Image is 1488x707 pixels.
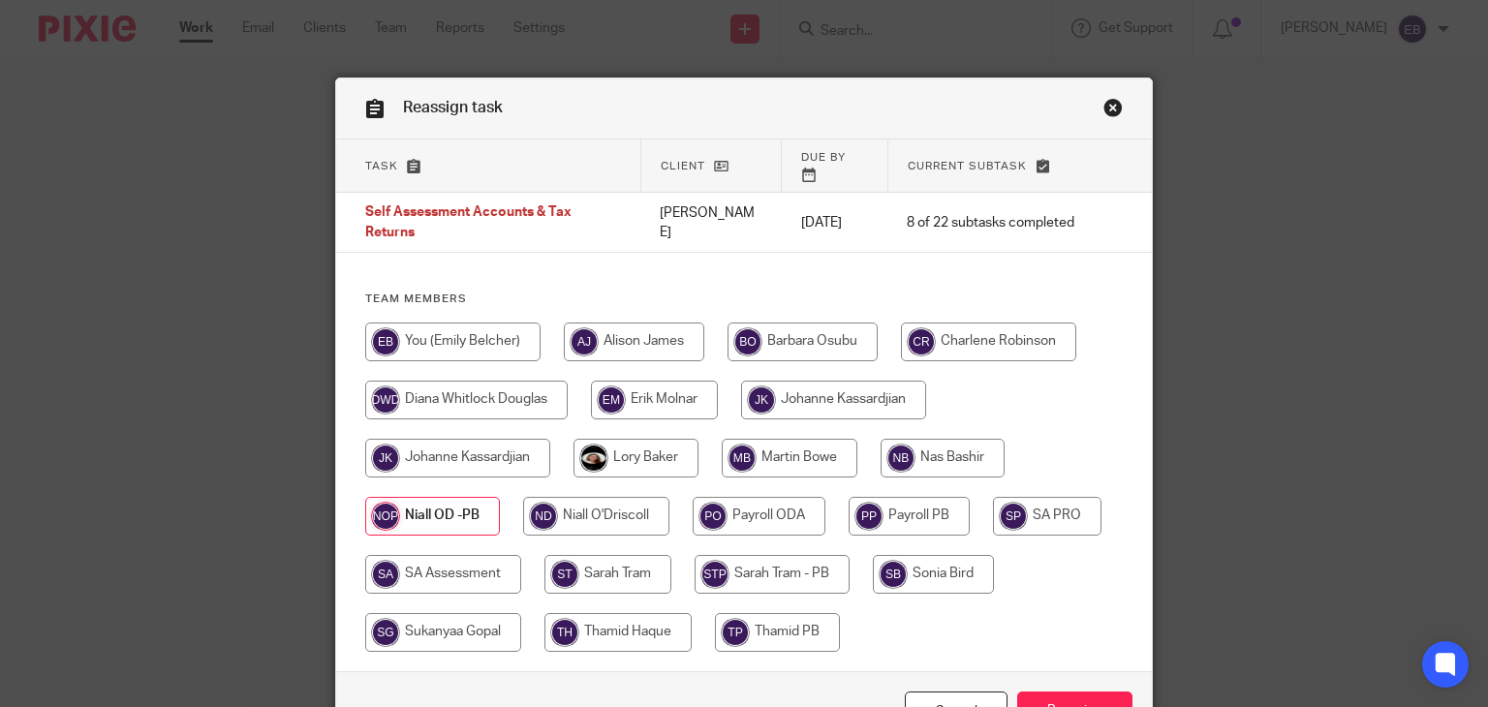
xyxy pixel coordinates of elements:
[403,100,503,115] span: Reassign task
[365,206,572,240] span: Self Assessment Accounts & Tax Returns
[365,292,1124,307] h4: Team members
[1103,98,1123,124] a: Close this dialog window
[365,161,398,171] span: Task
[661,161,705,171] span: Client
[801,213,869,232] p: [DATE]
[801,152,846,163] span: Due by
[887,193,1094,253] td: 8 of 22 subtasks completed
[660,203,761,243] p: [PERSON_NAME]
[908,161,1027,171] span: Current subtask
